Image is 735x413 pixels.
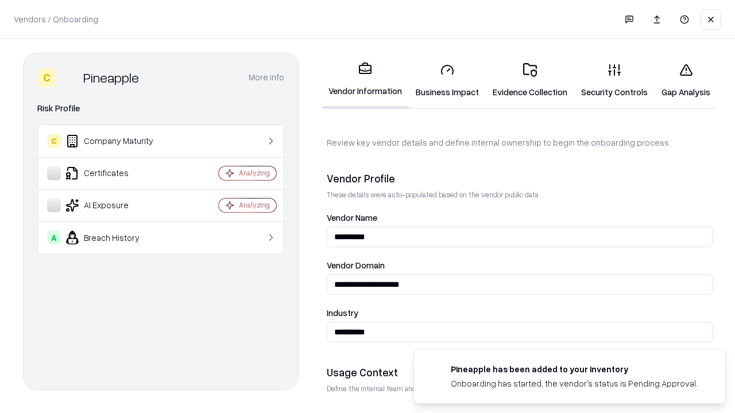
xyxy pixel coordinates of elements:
[37,68,56,87] div: C
[409,54,486,107] a: Business Impact
[60,68,79,87] img: Pineapple
[14,13,98,25] p: Vendors / Onboarding
[327,365,713,379] div: Usage Context
[322,53,409,108] a: Vendor Information
[47,231,61,244] div: A
[327,190,713,200] p: These details were auto-populated based on the vendor public data
[239,200,270,210] div: Analyzing
[428,363,442,377] img: pineappleenergy.com
[47,134,61,148] div: C
[327,213,713,222] label: Vendor Name
[451,377,698,389] div: Onboarding has started, the vendor's status is Pending Approval.
[249,67,284,88] button: More info
[327,261,713,270] label: Vendor Domain
[47,198,184,212] div: AI Exposure
[327,137,713,149] p: Review key vendor details and define internal ownership to begin the onboarding process.
[47,231,184,244] div: Breach History
[327,172,713,185] div: Vendor Profile
[327,309,713,317] label: Industry
[47,134,184,148] div: Company Maturity
[655,54,717,107] a: Gap Analysis
[83,68,139,87] div: Pineapple
[574,54,655,107] a: Security Controls
[239,168,270,178] div: Analyzing
[327,384,713,393] p: Define the internal team and reason for using this vendor. This helps assess business relevance a...
[37,102,284,115] div: Risk Profile
[47,166,184,180] div: Certificates
[451,363,698,375] div: Pineapple has been added to your inventory
[486,54,574,107] a: Evidence Collection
